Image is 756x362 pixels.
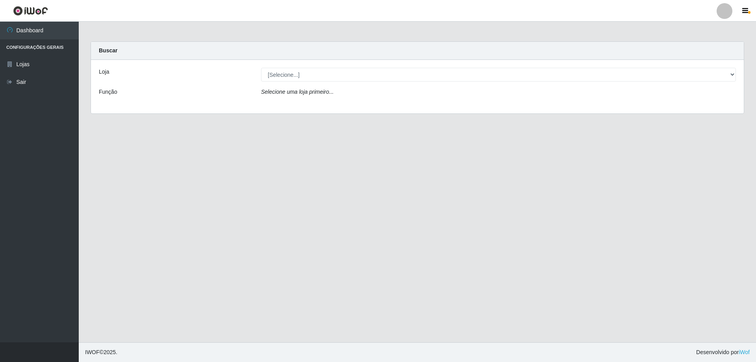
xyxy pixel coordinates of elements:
strong: Buscar [99,47,117,54]
label: Função [99,88,117,96]
a: iWof [739,349,750,355]
i: Selecione uma loja primeiro... [261,89,334,95]
label: Loja [99,68,109,76]
span: © 2025 . [85,348,117,356]
span: Desenvolvido por [696,348,750,356]
span: IWOF [85,349,100,355]
img: CoreUI Logo [13,6,48,16]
